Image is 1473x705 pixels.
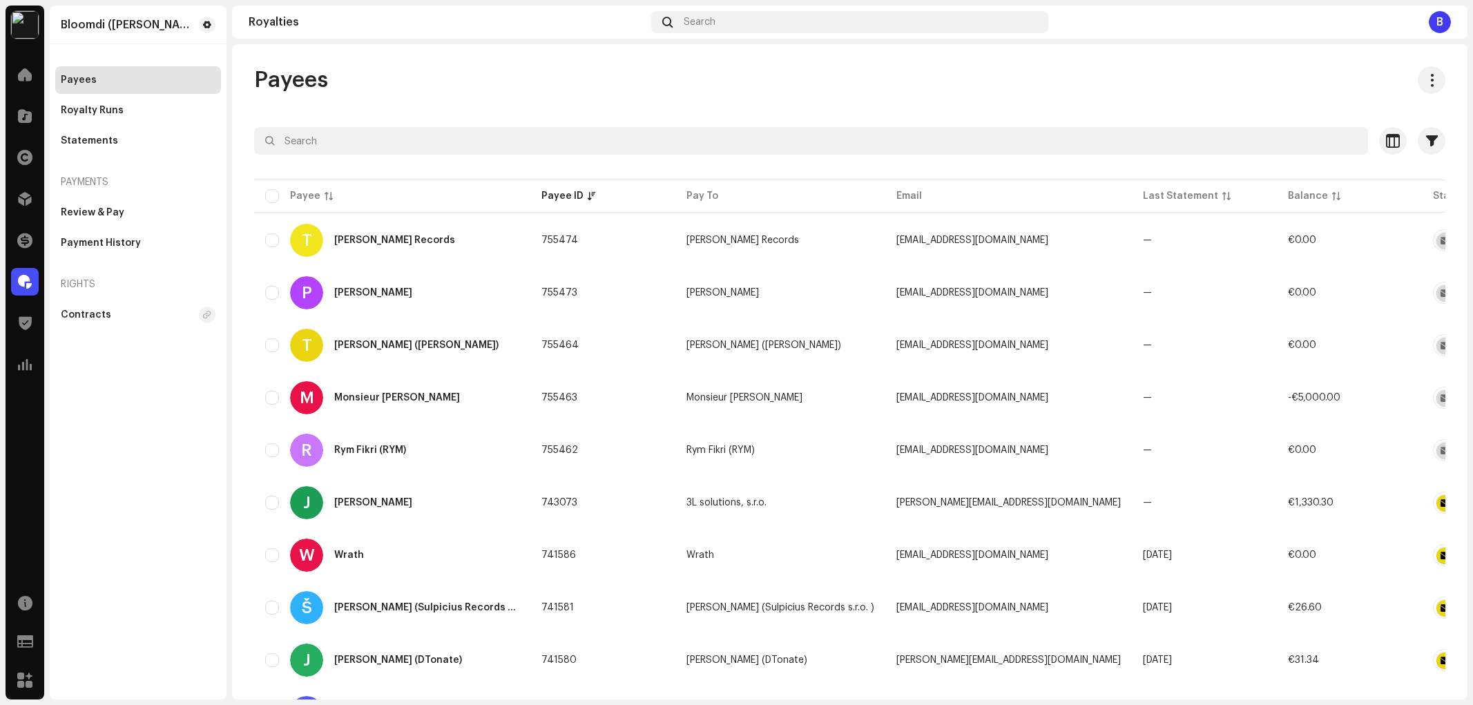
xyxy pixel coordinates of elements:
[686,340,841,350] span: Taoufiq Hazeb (Don Bigg)
[1288,235,1316,245] span: €0.00
[896,340,1048,350] span: donbiggneviemmail@gmail.com
[55,66,221,94] re-m-nav-item: Payees
[686,235,799,245] span: Tom-Tom Records
[290,486,323,519] div: J
[55,127,221,155] re-m-nav-item: Statements
[55,166,221,199] re-a-nav-header: Payments
[1288,603,1322,612] span: €26.60
[686,550,714,560] span: Wrath
[686,603,874,612] span: Štěpán Hebík (Sulpicius Records s.r.o. )
[541,498,577,508] span: 743073
[254,66,328,94] span: Payees
[896,393,1048,403] span: samplecavo@gmail.com
[55,229,221,257] re-m-nav-item: Payment History
[1143,550,1172,560] span: Aug 2025
[334,288,412,298] div: Patocska Oliver
[334,603,519,612] div: Štěpán Hebík (Sulpicius Records s.r.o. )
[541,235,578,245] span: 755474
[55,268,221,301] re-a-nav-header: Rights
[61,105,124,116] div: Royalty Runs
[61,207,124,218] div: Review & Pay
[541,288,577,298] span: 755473
[1143,288,1152,298] span: —
[290,644,323,677] div: J
[1143,393,1152,403] span: —
[290,381,323,414] div: M
[1288,655,1319,665] span: €31.34
[896,655,1121,665] span: jakub.heglas@me.com
[541,393,577,403] span: 755463
[1143,603,1172,612] span: Aug 2025
[541,189,584,203] div: Payee ID
[61,135,118,146] div: Statements
[290,276,323,309] div: P
[334,445,406,455] div: Rym Fikri (RYM)
[896,550,1048,560] span: zbynekdvorak1@gmail.com
[334,655,462,665] div: Jakub Heglas (DTonate)
[1288,288,1316,298] span: €0.00
[1143,235,1152,245] span: —
[61,309,111,320] div: Contracts
[541,550,576,560] span: 741586
[61,19,193,30] div: Bloomdi (Ruka Hore)
[334,498,412,508] div: Juraj Lalík
[290,224,323,257] div: T
[896,288,1048,298] span: oliverfromearth@gmail.com
[686,655,807,665] span: Jakub Heglas (DTonate)
[55,199,221,226] re-m-nav-item: Review & Pay
[249,17,646,28] div: Royalties
[541,655,577,665] span: 741580
[896,498,1121,508] span: lalik@3lsolutions.sk
[334,550,364,560] div: Wrath
[1143,189,1218,203] div: Last Statement
[254,127,1368,155] input: Search
[686,393,802,403] span: Monsieur Abdellah Chakroun
[1288,550,1316,560] span: €0.00
[290,329,323,362] div: T
[896,603,1048,612] span: info@7krat3.cz
[1143,498,1152,508] span: —
[896,445,1048,455] span: rymemailneviemfaktnie@gmail.com
[1143,655,1172,665] span: Aug 2025
[61,75,97,86] div: Payees
[541,445,578,455] span: 755462
[290,434,323,467] div: R
[541,340,579,350] span: 755464
[61,238,141,249] div: Payment History
[1288,445,1316,455] span: €0.00
[1143,340,1152,350] span: —
[1288,498,1334,508] span: €1,330.30
[11,11,39,39] img: 87673747-9ce7-436b-aed6-70e10163a7f0
[290,539,323,572] div: W
[896,235,1048,245] span: tomtomneviememailneviem@gmail.com
[334,340,499,350] div: Taoufiq Hazeb (Don Bigg)
[686,288,759,298] span: Patocska Oliver
[1288,340,1316,350] span: €0.00
[684,17,715,28] span: Search
[541,603,574,612] span: 741581
[55,301,221,329] re-m-nav-item: Contracts
[290,189,320,203] div: Payee
[686,498,767,508] span: 3L solutions, s.r.o.
[1288,189,1328,203] div: Balance
[55,97,221,124] re-m-nav-item: Royalty Runs
[290,591,323,624] div: Š
[334,393,460,403] div: Monsieur Abdellah Chakroun
[1429,11,1451,33] div: B
[334,235,455,245] div: Tom-Tom Records
[1143,445,1152,455] span: —
[1288,393,1340,403] span: -€5,000.00
[686,445,755,455] span: Rym Fikri (RYM)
